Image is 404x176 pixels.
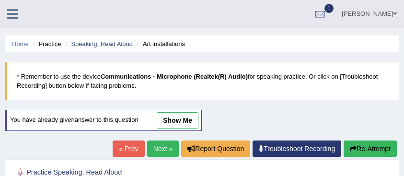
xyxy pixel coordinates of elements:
a: Speaking: Read Aloud [71,40,133,47]
a: Next » [147,141,179,157]
blockquote: * Remember to use the device for speaking practice. Or click on [Troubleshoot Recording] button b... [5,62,399,100]
li: Art installations [135,39,185,48]
button: Re-Attempt [344,141,397,157]
a: show me [157,112,198,129]
li: Practice [30,39,61,48]
a: « Prev [113,141,144,157]
a: Troubleshoot Recording [253,141,341,157]
a: Home [12,40,29,47]
button: Report Question [181,141,250,157]
div: You have already given answer to this question [5,110,202,131]
span: 1 [324,4,334,13]
b: Communications - Microphone (Realtek(R) Audio) [101,73,248,80]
